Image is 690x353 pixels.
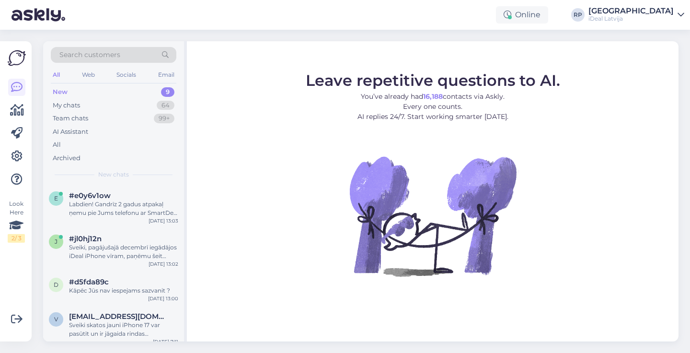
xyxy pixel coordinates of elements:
span: j [55,238,57,245]
div: Labdien! Gandrīz 2 gadus atpakaļ ņemu pie Jums telefonu ar SmartDeal uz 3 gadiem. [PERSON_NAME], ... [69,200,178,217]
div: New [53,87,68,97]
b: 16,188 [423,92,443,101]
div: Archived [53,153,80,163]
a: [GEOGRAPHIC_DATA]iDeal Latvija [588,7,684,23]
div: Team chats [53,114,88,123]
div: Kāpēc Jūs nav iespejams sazvanit ? [69,286,178,295]
div: Look Here [8,200,25,243]
div: iDeal Latvija [588,15,674,23]
div: 99+ [154,114,174,123]
div: All [53,140,61,150]
span: #d5fda89c [69,278,109,286]
div: [DATE] 7:11 [153,338,178,345]
div: RP [571,8,585,22]
p: You’ve already had contacts via Askly. Every one counts. AI replies 24/7. Start working smarter [... [306,92,560,122]
span: #e0y6v1ow [69,191,111,200]
div: [DATE] 13:03 [149,217,178,224]
div: Online [496,6,548,24]
div: All [51,69,62,81]
div: [DATE] 13:00 [148,295,178,302]
div: AI Assistant [53,127,88,137]
div: [GEOGRAPHIC_DATA] [588,7,674,15]
span: e [54,195,58,202]
div: Socials [115,69,138,81]
span: v [54,316,58,323]
div: Web [80,69,97,81]
div: 2 / 3 [8,234,25,243]
div: 64 [157,101,174,110]
img: No Chat active [346,129,519,302]
span: Search customers [59,50,120,60]
div: [DATE] 13:02 [149,260,178,268]
div: 9 [161,87,174,97]
span: #jl0hj12n [69,235,102,243]
div: My chats [53,101,80,110]
div: Sveiki skatos jauni iPhone 17 var pasūtīt un ir jāgaida rindas [DOMAIN_NAME] [DEMOGRAPHIC_DATA][D... [69,321,178,338]
div: Email [156,69,176,81]
img: Askly Logo [8,49,26,67]
span: d [54,281,58,288]
span: Leave repetitive questions to AI. [306,71,560,90]
div: Sveiki, pagājušajā decembrī iegādājos iDeal iPhone vīram, paņēmu šeit piedāvāto nomaksu, tagad tu... [69,243,178,260]
span: vecuks26@inbox.lv [69,312,169,321]
span: New chats [98,170,129,179]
